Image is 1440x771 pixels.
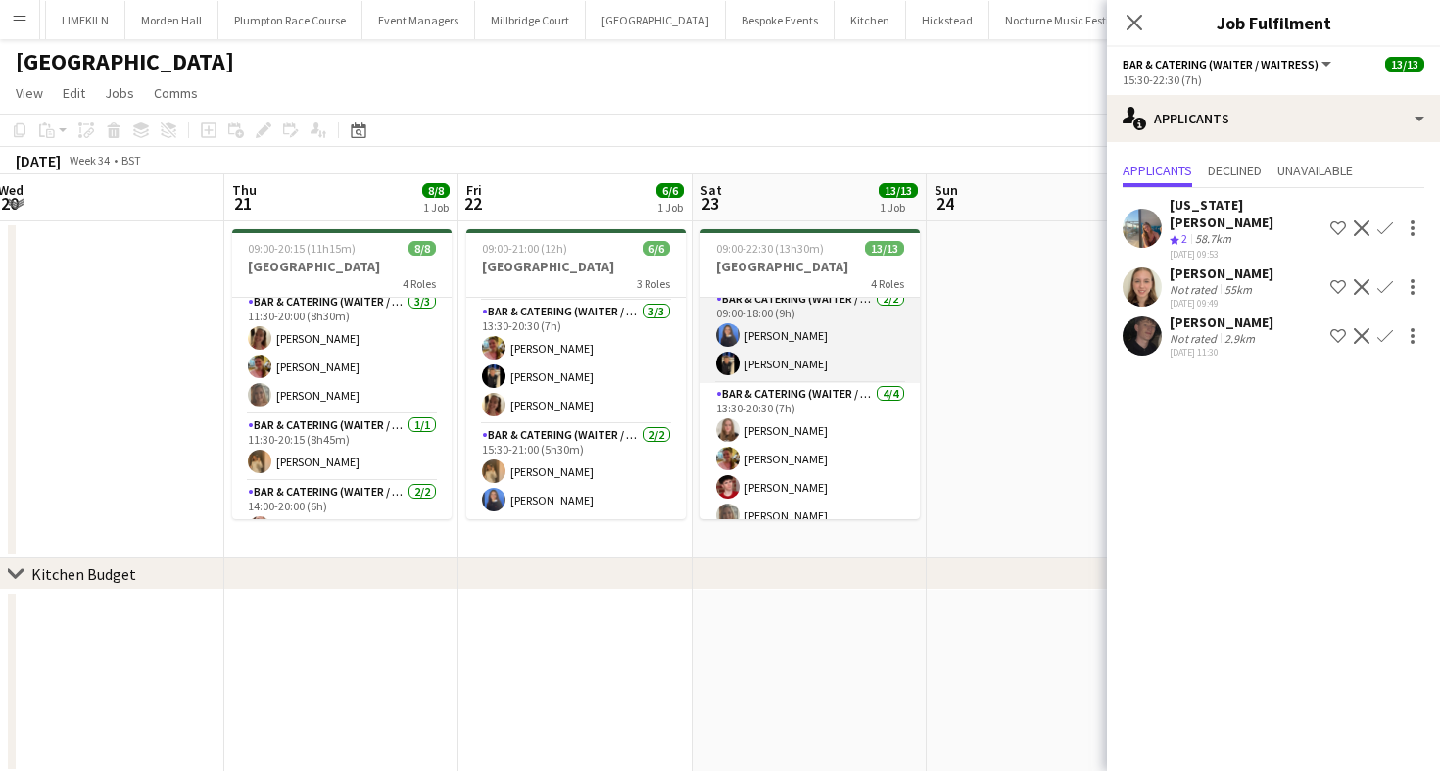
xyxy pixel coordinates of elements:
[16,47,234,76] h1: [GEOGRAPHIC_DATA]
[466,181,482,199] span: Fri
[1107,10,1440,35] h3: Job Fulfilment
[700,229,920,519] app-job-card: 09:00-22:30 (13h30m)13/13[GEOGRAPHIC_DATA]4 RolesBar & Catering (Waiter / waitress)2/209:00-18:00...
[1221,331,1259,346] div: 2.9km
[248,241,356,256] span: 09:00-20:15 (11h15m)
[880,200,917,215] div: 1 Job
[423,200,449,215] div: 1 Job
[105,84,134,102] span: Jobs
[97,80,142,106] a: Jobs
[403,276,436,291] span: 4 Roles
[935,181,958,199] span: Sun
[1191,231,1235,248] div: 58.7km
[16,84,43,102] span: View
[932,192,958,215] span: 24
[1181,231,1187,246] span: 2
[362,1,475,39] button: Event Managers
[8,80,51,106] a: View
[1385,57,1424,72] span: 13/13
[700,258,920,275] h3: [GEOGRAPHIC_DATA]
[475,1,586,39] button: Millbridge Court
[422,183,450,198] span: 8/8
[865,241,904,256] span: 13/13
[1123,164,1192,177] span: Applicants
[218,1,362,39] button: Plumpton Race Course
[879,183,918,198] span: 13/13
[232,291,452,414] app-card-role: Bar & Catering (Waiter / waitress)3/311:30-20:00 (8h30m)[PERSON_NAME][PERSON_NAME][PERSON_NAME]
[46,1,125,39] button: LIMEKILN
[1170,282,1221,297] div: Not rated
[65,153,114,168] span: Week 34
[700,181,722,199] span: Sat
[906,1,989,39] button: Hickstead
[697,192,722,215] span: 23
[466,424,686,519] app-card-role: Bar & Catering (Waiter / waitress)2/215:30-21:00 (5h30m)[PERSON_NAME][PERSON_NAME]
[1123,57,1334,72] button: Bar & Catering (Waiter / waitress)
[31,564,136,584] div: Kitchen Budget
[1221,282,1256,297] div: 55km
[232,414,452,481] app-card-role: Bar & Catering (Waiter / waitress)1/111:30-20:15 (8h45m)[PERSON_NAME]
[121,153,141,168] div: BST
[1208,164,1262,177] span: Declined
[1277,164,1353,177] span: Unavailable
[232,258,452,275] h3: [GEOGRAPHIC_DATA]
[716,241,824,256] span: 09:00-22:30 (13h30m)
[989,1,1141,39] button: Nocturne Music Festival
[1170,265,1273,282] div: [PERSON_NAME]
[643,241,670,256] span: 6/6
[16,151,61,170] div: [DATE]
[586,1,726,39] button: [GEOGRAPHIC_DATA]
[637,276,670,291] span: 3 Roles
[1170,313,1273,331] div: [PERSON_NAME]
[1123,57,1319,72] span: Bar & Catering (Waiter / waitress)
[835,1,906,39] button: Kitchen
[229,192,257,215] span: 21
[657,200,683,215] div: 1 Job
[700,383,920,535] app-card-role: Bar & Catering (Waiter / waitress)4/413:30-20:30 (7h)[PERSON_NAME][PERSON_NAME][PERSON_NAME][PERS...
[125,1,218,39] button: Morden Hall
[871,276,904,291] span: 4 Roles
[726,1,835,39] button: Bespoke Events
[63,84,85,102] span: Edit
[1170,331,1221,346] div: Not rated
[482,241,567,256] span: 09:00-21:00 (12h)
[656,183,684,198] span: 6/6
[154,84,198,102] span: Comms
[55,80,93,106] a: Edit
[232,229,452,519] app-job-card: 09:00-20:15 (11h15m)8/8[GEOGRAPHIC_DATA]4 Roles[PERSON_NAME][PERSON_NAME]Bar & Catering (Waiter /...
[466,301,686,424] app-card-role: Bar & Catering (Waiter / waitress)3/313:30-20:30 (7h)[PERSON_NAME][PERSON_NAME][PERSON_NAME]
[1170,248,1322,261] div: [DATE] 09:53
[1170,346,1273,359] div: [DATE] 11:30
[700,288,920,383] app-card-role: Bar & Catering (Waiter / waitress)2/209:00-18:00 (9h)[PERSON_NAME][PERSON_NAME]
[1123,72,1424,87] div: 15:30-22:30 (7h)
[1170,196,1322,231] div: [US_STATE][PERSON_NAME]
[146,80,206,106] a: Comms
[232,181,257,199] span: Thu
[232,481,452,576] app-card-role: Bar & Catering (Waiter / waitress)2/214:00-20:00 (6h)
[1107,95,1440,142] div: Applicants
[466,229,686,519] app-job-card: 09:00-21:00 (12h)6/6[GEOGRAPHIC_DATA]3 RolesBar & Catering (Waiter / waitress)1/109:00-18:30 (9h3...
[408,241,436,256] span: 8/8
[466,258,686,275] h3: [GEOGRAPHIC_DATA]
[1170,297,1273,310] div: [DATE] 09:49
[463,192,482,215] span: 22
